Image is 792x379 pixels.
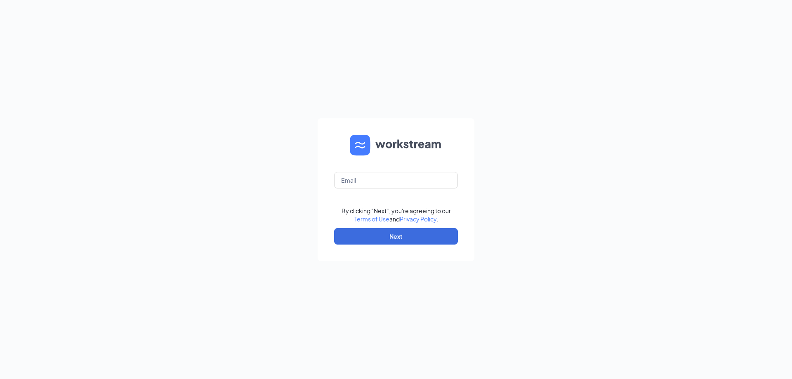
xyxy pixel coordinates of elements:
img: WS logo and Workstream text [350,135,442,155]
input: Email [334,172,458,188]
a: Privacy Policy [400,215,436,223]
a: Terms of Use [354,215,389,223]
button: Next [334,228,458,245]
div: By clicking "Next", you're agreeing to our and . [342,207,451,223]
